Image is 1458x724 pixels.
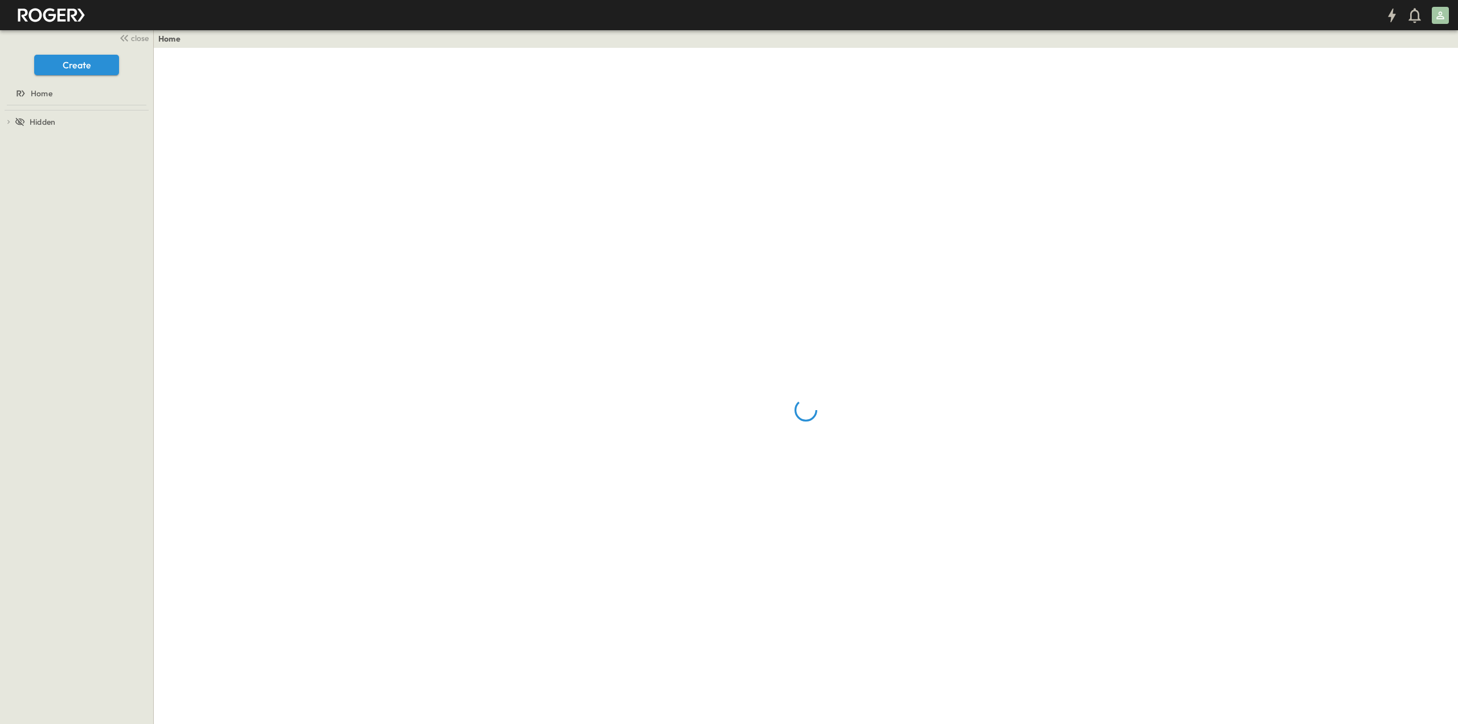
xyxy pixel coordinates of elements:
button: Create [34,55,119,75]
a: Home [158,33,181,44]
span: close [131,32,149,44]
nav: breadcrumbs [158,33,187,44]
button: close [114,30,151,46]
span: Hidden [30,116,55,128]
a: Home [2,85,149,101]
span: Home [31,88,52,99]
